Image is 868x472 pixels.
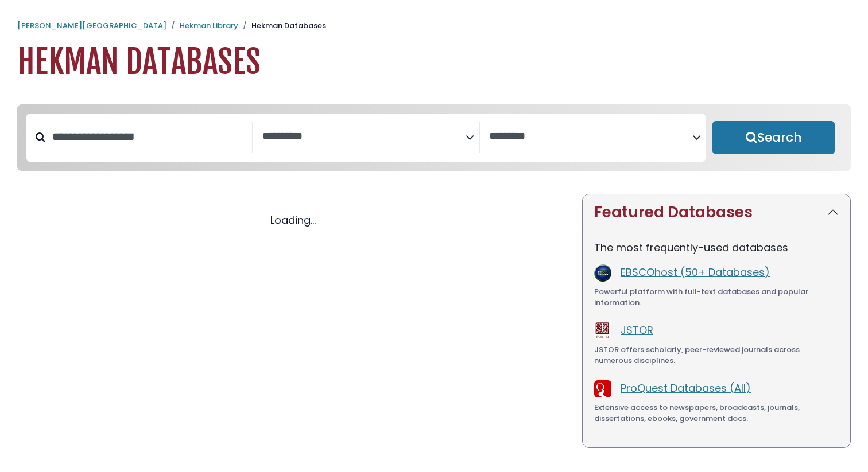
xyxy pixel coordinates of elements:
div: Loading... [17,212,568,228]
div: JSTOR offers scholarly, peer-reviewed journals across numerous disciplines. [594,344,839,366]
textarea: Search [262,131,466,143]
button: Featured Databases [583,194,850,231]
li: Hekman Databases [238,20,326,32]
a: Hekman Library [180,20,238,31]
a: EBSCOhost (50+ Databases) [621,265,770,279]
div: Extensive access to newspapers, broadcasts, journals, dissertations, ebooks, government docs. [594,402,839,424]
a: ProQuest Databases (All) [621,381,751,395]
div: Powerful platform with full-text databases and popular information. [594,286,839,309]
p: The most frequently-used databases [594,240,839,255]
a: JSTOR [621,323,653,337]
input: Search database by title or keyword [45,127,252,146]
button: Submit for Search Results [712,121,835,154]
nav: breadcrumb [17,20,851,32]
h1: Hekman Databases [17,43,851,81]
a: [PERSON_NAME][GEOGRAPHIC_DATA] [17,20,166,31]
textarea: Search [489,131,692,143]
nav: Search filters [17,104,851,171]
